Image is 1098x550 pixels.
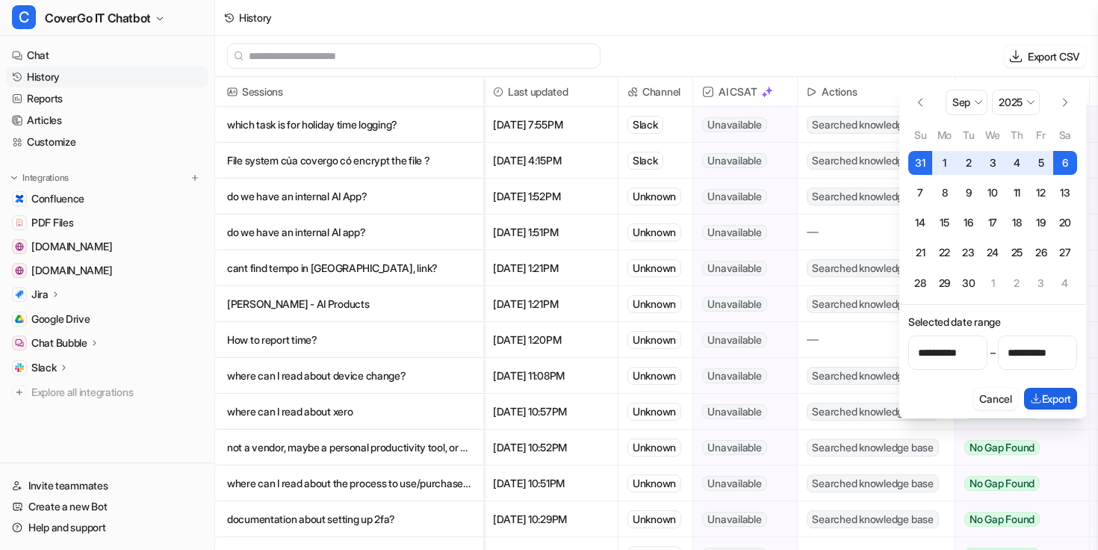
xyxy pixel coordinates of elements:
[964,404,1040,419] span: No Gap Found
[227,466,471,501] p: where can I read about the process to use/purchase external tools and their appr
[6,260,208,281] a: community.atlassian.com[DOMAIN_NAME]
[1005,211,1029,235] button: Thursday, September 18th, 2025
[490,179,612,214] span: [DATE] 1:52PM
[1053,241,1077,265] button: Saturday, September 27th, 2025
[490,501,612,537] span: [DATE] 10:29PM
[932,151,956,175] button: Monday, September 1st, 2025, selected
[908,90,932,114] button: Go to the Previous Month
[957,126,981,143] th: Tuesday
[490,394,612,430] span: [DATE] 10:57PM
[15,218,24,227] img: PDF Files
[1053,271,1077,295] button: Saturday, October 4th, 2025
[15,266,24,275] img: community.atlassian.com
[1005,181,1029,205] button: Thursday, September 11th, 2025
[998,336,1077,370] input: End date
[12,5,36,29] span: C
[31,336,87,350] p: Chat Bubble
[932,181,956,205] button: Today, Monday, September 8th, 2025
[964,512,1040,527] span: No Gap Found
[964,476,1040,491] span: No Gap Found
[807,439,938,457] span: Searched knowledge base
[31,312,90,327] span: Google Drive
[955,501,1078,537] button: No Gap Found
[6,212,208,233] a: PDF FilesPDF Files
[15,363,24,372] img: Slack
[1053,151,1077,175] button: Saturday, September 6th, 2025, selected
[490,107,612,143] span: [DATE] 7:55PM
[227,394,471,430] p: where can I read about xero
[6,382,208,403] a: Explore all integrations
[1053,126,1077,143] th: Saturday
[9,173,19,183] img: expand menu
[490,466,612,501] span: [DATE] 10:51PM
[627,152,663,170] div: Slack
[702,368,766,383] span: Unavailable
[702,404,766,419] span: Unavailable
[807,475,938,492] span: Searched knowledge base
[627,367,681,385] div: Unknown
[702,333,766,347] span: Unavailable
[227,430,471,466] p: not a vendor, maybe a personal productivity tool, or software.
[702,297,766,312] span: Unavailable
[1005,126,1029,143] th: Thursday
[227,322,471,358] p: How to report time?
[702,440,766,455] span: Unavailable
[6,88,208,109] a: Reports
[908,211,932,235] button: Sunday, September 14th, 2025
[31,239,112,254] span: [DOMAIN_NAME]
[190,173,200,183] img: menu_add.svg
[1004,46,1086,67] button: Export CSV
[227,214,471,250] p: do we have an internal AI app?
[1053,211,1077,235] button: Saturday, September 20th, 2025
[957,211,981,235] button: Tuesday, September 16th, 2025
[908,271,932,295] button: Sunday, September 28th, 2025
[627,188,681,206] div: Unknown
[807,295,938,313] span: Searched knowledge base
[955,430,1078,466] button: No Gap Found
[15,315,24,324] img: Google Drive
[981,271,1005,295] button: Wednesday, October 1st, 2025
[1029,211,1052,235] button: Friday, September 19th, 2025
[702,153,766,168] span: Unavailable
[1053,90,1077,114] button: Go to the Next Month
[624,77,686,107] span: Channel
[932,211,956,235] button: Monday, September 15th, 2025
[6,309,208,330] a: Google DriveGoogle Drive
[12,385,27,400] img: explore all integrations
[6,517,208,538] a: Help and support
[6,496,208,517] a: Create a new Bot
[1024,388,1077,410] button: Export selected date range
[973,388,1017,410] button: Cancel
[227,286,471,322] p: [PERSON_NAME] - AI Products
[627,439,681,457] div: Unknown
[31,263,112,278] span: [DOMAIN_NAME]
[807,367,938,385] span: Searched knowledge base
[490,77,612,107] span: Last updated
[227,107,471,143] p: which task is for holiday time logging?
[908,126,1077,295] table: September 2025
[932,126,956,143] th: Monday
[227,358,471,394] p: where can I read about device change?
[490,143,612,179] span: [DATE] 4:15PM
[702,261,766,276] span: Unavailable
[490,214,612,250] span: [DATE] 1:51PM
[6,67,208,87] a: History
[908,181,932,205] button: Sunday, September 7th, 2025
[1005,151,1029,175] button: Thursday, September 4th, 2025, selected
[908,241,932,265] button: Sunday, September 21st, 2025
[15,194,24,203] img: Confluence
[908,151,932,175] button: Sunday, August 31st, 2025, selected
[1005,271,1029,295] button: Thursday, October 2nd, 2025
[981,211,1005,235] button: Wednesday, September 17th, 2025
[627,331,681,349] div: Unknown
[221,77,477,107] span: Sessions
[957,151,981,175] button: Tuesday, September 2nd, 2025, selected
[6,45,208,66] a: Chat
[490,322,612,358] span: [DATE] 1:20PM
[31,191,84,206] span: Confluence
[1005,241,1029,265] button: Thursday, September 25th, 2025
[627,223,681,241] div: Unknown
[702,512,766,527] span: Unavailable
[702,225,766,240] span: Unavailable
[702,117,766,132] span: Unavailable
